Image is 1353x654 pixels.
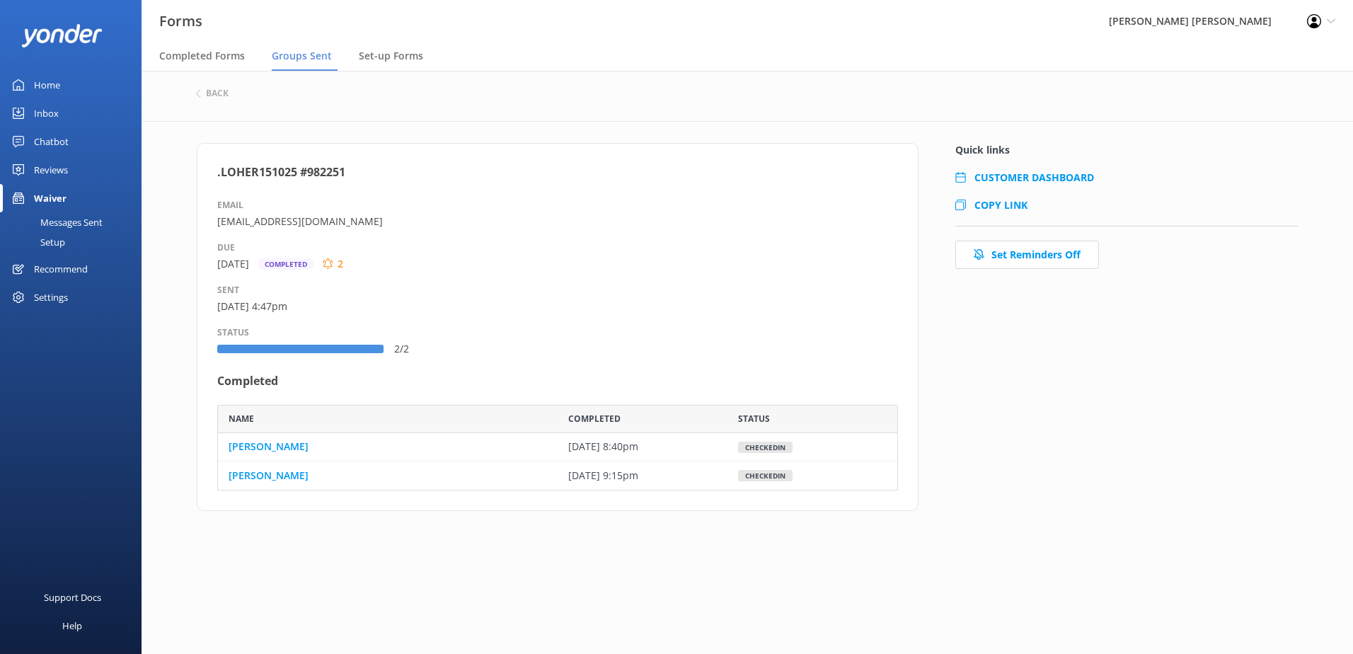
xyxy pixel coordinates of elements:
[738,412,770,425] span: Status
[217,256,249,272] p: [DATE]
[34,71,60,99] div: Home
[34,255,88,283] div: Recommend
[217,372,898,391] h4: Completed
[159,10,202,33] h3: Forms
[974,171,1094,184] a: CUSTOMER DASHBOARD
[21,24,103,47] img: yonder-white-logo.png
[217,199,243,211] span: EMAIL
[217,299,898,314] p: [DATE] 4:47pm
[217,241,235,253] span: DUE
[272,49,332,63] span: Groups Sent
[34,283,68,311] div: Settings
[217,214,898,229] p: [EMAIL_ADDRESS][DOMAIN_NAME]
[558,461,727,490] div: 12-Oct 25 9:15pm
[229,468,309,483] a: [PERSON_NAME]
[738,470,793,481] div: checkedIn
[558,433,727,461] div: 12-Oct 25 8:40pm
[8,232,65,252] div: Setup
[217,163,898,182] h4: .LOHER151025 #982251
[159,49,245,63] span: Completed Forms
[258,258,314,270] div: Completed
[738,441,793,452] div: checkedIn
[34,156,68,184] div: Reviews
[229,412,254,425] span: Name
[217,326,249,338] span: STATUS
[206,89,229,98] h6: back
[34,127,69,156] div: Chatbot
[394,341,430,357] p: 2 / 2
[8,212,103,232] div: Messages Sent
[62,612,82,640] div: Help
[34,99,59,127] div: Inbox
[229,439,309,454] a: [PERSON_NAME]
[338,256,343,272] p: 2
[34,184,67,212] div: Waiver
[44,583,101,612] div: Support Docs
[8,232,142,252] a: Setup
[955,143,1298,156] h4: Quick links
[8,212,142,232] a: Messages Sent
[359,49,423,63] span: Set-up Forms
[195,89,229,98] button: back
[568,412,621,425] span: Completed
[955,241,1099,269] button: Set Reminders Off
[217,284,239,296] span: SENT
[217,433,898,490] div: grid
[974,198,1027,212] span: COPY LINK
